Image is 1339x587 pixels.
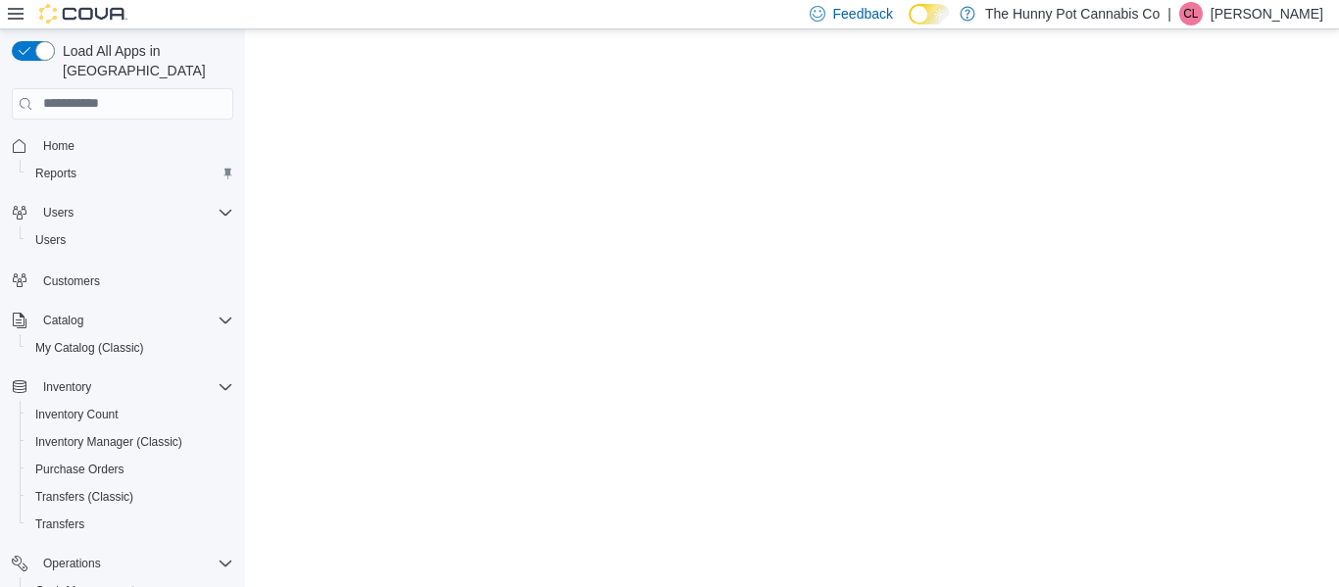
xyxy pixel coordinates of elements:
[27,403,126,426] a: Inventory Count
[27,162,84,185] a: Reports
[43,205,74,220] span: Users
[4,199,241,226] button: Users
[43,313,83,328] span: Catalog
[35,232,66,248] span: Users
[20,456,241,483] button: Purchase Orders
[20,160,241,187] button: Reports
[27,430,233,454] span: Inventory Manager (Classic)
[35,133,233,158] span: Home
[43,273,100,289] span: Customers
[35,201,81,224] button: Users
[909,4,950,24] input: Dark Mode
[39,4,127,24] img: Cova
[20,428,241,456] button: Inventory Manager (Classic)
[4,307,241,334] button: Catalog
[35,201,233,224] span: Users
[27,403,233,426] span: Inventory Count
[27,162,233,185] span: Reports
[1179,2,1203,25] div: Carla Larose
[27,228,233,252] span: Users
[35,552,109,575] button: Operations
[43,556,101,571] span: Operations
[1183,2,1198,25] span: CL
[27,458,233,481] span: Purchase Orders
[1211,2,1323,25] p: [PERSON_NAME]
[1167,2,1171,25] p: |
[4,373,241,401] button: Inventory
[27,430,190,454] a: Inventory Manager (Classic)
[35,340,144,356] span: My Catalog (Classic)
[20,401,241,428] button: Inventory Count
[35,309,91,332] button: Catalog
[4,266,241,294] button: Customers
[27,228,74,252] a: Users
[35,434,182,450] span: Inventory Manager (Classic)
[27,336,152,360] a: My Catalog (Classic)
[35,166,76,181] span: Reports
[20,334,241,362] button: My Catalog (Classic)
[35,462,124,477] span: Purchase Orders
[35,516,84,532] span: Transfers
[985,2,1160,25] p: The Hunny Pot Cannabis Co
[55,41,233,80] span: Load All Apps in [GEOGRAPHIC_DATA]
[35,375,99,399] button: Inventory
[20,511,241,538] button: Transfers
[35,268,233,292] span: Customers
[35,552,233,575] span: Operations
[35,407,119,422] span: Inventory Count
[27,485,233,509] span: Transfers (Classic)
[27,458,132,481] a: Purchase Orders
[43,379,91,395] span: Inventory
[35,134,82,158] a: Home
[43,138,74,154] span: Home
[4,550,241,577] button: Operations
[35,269,108,293] a: Customers
[27,485,141,509] a: Transfers (Classic)
[27,336,233,360] span: My Catalog (Classic)
[4,131,241,160] button: Home
[35,375,233,399] span: Inventory
[833,4,893,24] span: Feedback
[20,226,241,254] button: Users
[27,513,92,536] a: Transfers
[35,309,233,332] span: Catalog
[27,513,233,536] span: Transfers
[35,489,133,505] span: Transfers (Classic)
[20,483,241,511] button: Transfers (Classic)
